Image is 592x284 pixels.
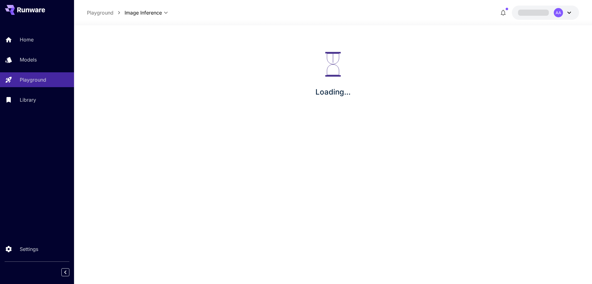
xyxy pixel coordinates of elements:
button: AA [512,6,579,20]
a: Playground [87,9,113,16]
p: Loading... [315,87,351,98]
p: Playground [20,76,46,83]
div: AA [554,8,563,17]
button: Collapse sidebar [61,268,69,276]
p: Home [20,36,34,43]
p: Settings [20,245,38,253]
span: Image Inference [125,9,162,16]
div: Collapse sidebar [66,267,74,278]
p: Models [20,56,37,63]
p: Library [20,96,36,104]
nav: breadcrumb [87,9,125,16]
